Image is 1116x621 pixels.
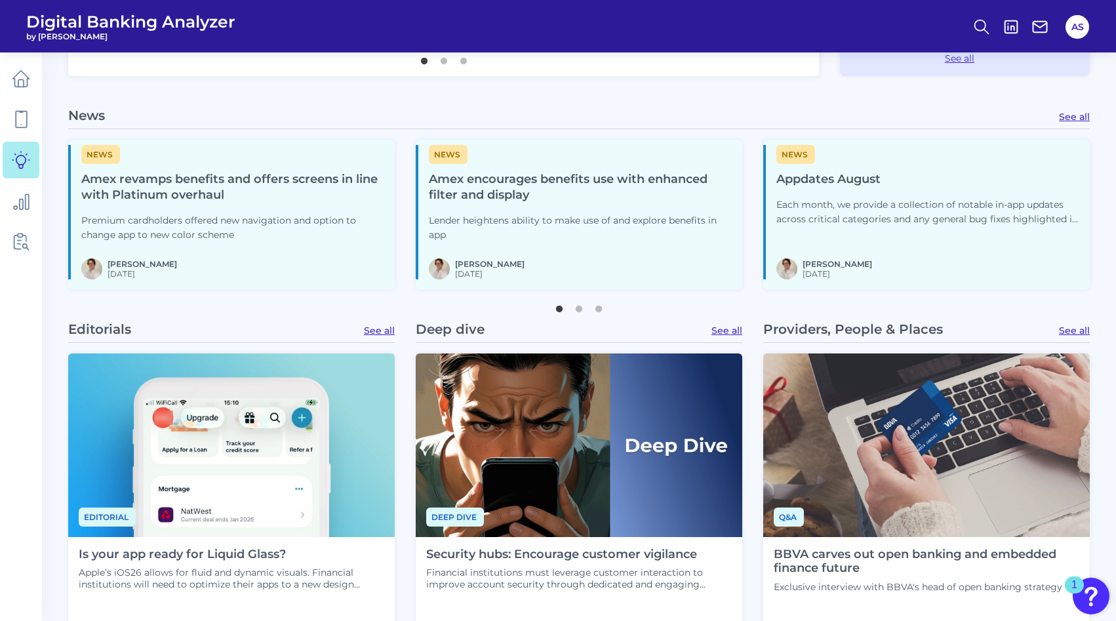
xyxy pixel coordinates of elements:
span: News [81,145,120,164]
button: 1 [418,51,431,64]
span: [DATE] [803,269,872,279]
button: 3 [457,51,470,64]
img: MIchael McCaw [81,258,102,279]
span: [DATE] [455,269,525,279]
p: Exclusive interview with BBVA's head of open banking strategy [774,581,1079,593]
img: MIchael McCaw [429,258,450,279]
h4: BBVA carves out open banking and embedded finance future [774,548,1079,576]
p: Providers, People & Places [763,321,943,337]
a: See all [1059,111,1090,123]
img: MIchael McCaw [776,258,797,279]
p: News [68,108,105,123]
p: Deep dive [416,321,485,337]
button: 1 [553,299,566,312]
span: Editorial [79,508,136,527]
a: News [429,148,468,160]
button: 2 [572,299,586,312]
a: See all [711,325,742,336]
a: [PERSON_NAME] [803,259,872,269]
h4: Is your app ready for Liquid Glass? [79,548,384,562]
p: Premium cardholders offered new navigation and option to change app to new color scheme [81,214,384,243]
button: Open Resource Center, 1 new notification [1073,578,1109,614]
p: Lender heightens ability to make use of and explore benefits in app [429,214,732,243]
a: See all [840,52,1079,64]
img: Deep Dives with Right Label.png [416,353,742,537]
a: Editorial [79,510,136,523]
a: Q&A [774,510,804,523]
h4: Appdates August [776,172,1079,188]
button: 2 [437,51,450,64]
span: Q&A [774,508,804,527]
img: Tarjeta-de-credito-BBVA.jpg [763,353,1090,537]
span: Deep dive [426,508,484,527]
p: Financial institutions must leverage customer interaction to improve account security through ded... [426,567,732,590]
img: Editorial - Phone Zoom In.png [68,353,395,537]
h4: Amex encourages benefits use with enhanced filter and display [429,172,732,203]
p: Editorials [68,321,131,337]
a: [PERSON_NAME] [455,259,525,269]
p: Apple’s iOS26 allows for fluid and dynamic visuals. Financial institutions will need to optimize ... [79,567,384,590]
a: See all [1059,325,1090,336]
button: AS [1066,15,1089,39]
span: by [PERSON_NAME] [26,31,235,41]
span: News [776,145,815,164]
span: [DATE] [108,269,177,279]
a: News [776,148,815,160]
a: Deep dive [426,510,484,523]
button: 3 [592,299,605,312]
a: [PERSON_NAME] [108,259,177,269]
div: 1 [1071,585,1077,602]
a: News [81,148,120,160]
span: Digital Banking Analyzer [26,12,235,31]
h4: Amex revamps benefits and offers screens in line with Platinum overhaul [81,172,384,203]
h4: Security hubs: Encourage customer vigilance [426,548,732,562]
a: See all [364,325,395,336]
p: Each month, we provide a collection of notable in-app updates across critical categories and any ... [776,198,1079,227]
span: News [429,145,468,164]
